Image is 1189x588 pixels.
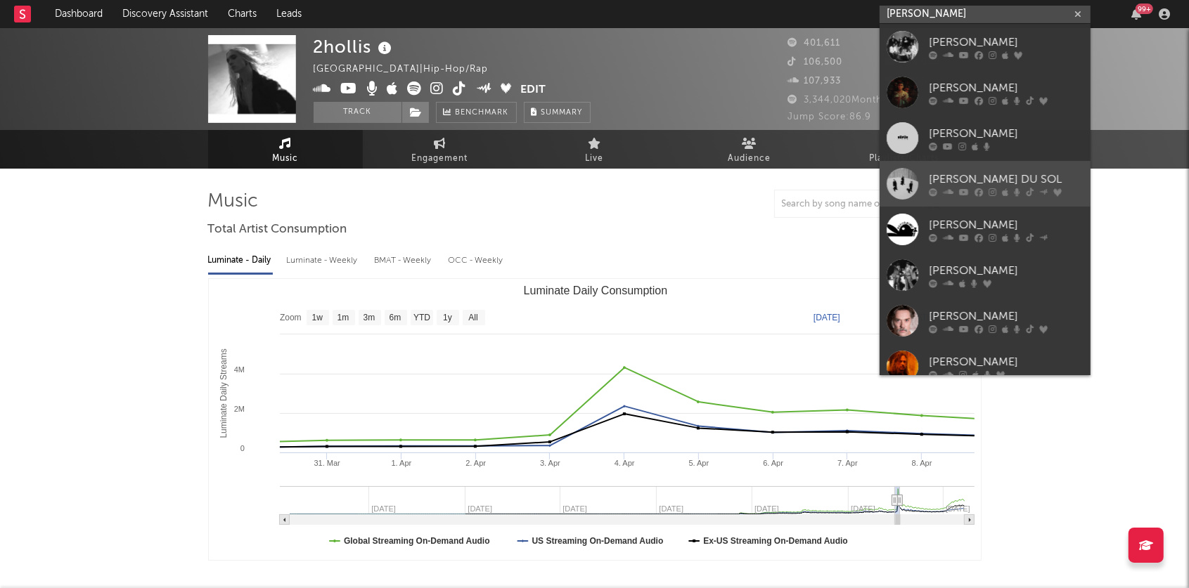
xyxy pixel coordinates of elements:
[880,298,1091,344] a: [PERSON_NAME]
[287,249,361,273] div: Luminate - Weekly
[869,150,939,167] span: Playlists/Charts
[929,262,1084,279] div: [PERSON_NAME]
[314,61,505,78] div: [GEOGRAPHIC_DATA] | Hip-Hop/Rap
[614,459,634,467] text: 4. Apr
[703,536,848,546] text: Ex-US Streaming On-Demand Audio
[311,313,323,323] text: 1w
[880,24,1091,70] a: [PERSON_NAME]
[233,405,244,413] text: 2M
[814,313,840,322] text: [DATE]
[1136,4,1153,14] div: 99 +
[443,313,452,323] text: 1y
[946,504,970,513] text: [DATE]
[218,348,228,438] text: Luminate Daily Streams
[929,125,1084,142] div: [PERSON_NAME]
[391,459,411,467] text: 1. Apr
[1131,8,1141,20] button: 99+
[788,39,841,48] span: 401,611
[788,112,872,122] span: Jump Score: 86.9
[375,249,435,273] div: BMAT - Weekly
[880,115,1091,161] a: [PERSON_NAME]
[929,79,1084,96] div: [PERSON_NAME]
[389,313,401,323] text: 6m
[233,365,244,374] text: 4M
[208,130,363,169] a: Music
[880,344,1091,389] a: [PERSON_NAME]
[344,536,490,546] text: Global Streaming On-Demand Audio
[763,459,783,467] text: 6. Apr
[314,102,401,123] button: Track
[524,102,591,123] button: Summary
[465,459,486,467] text: 2. Apr
[929,34,1084,51] div: [PERSON_NAME]
[314,35,396,58] div: 2hollis
[532,536,663,546] text: US Streaming On-Demand Audio
[788,58,843,67] span: 106,500
[540,459,560,467] text: 3. Apr
[363,313,375,323] text: 3m
[911,459,932,467] text: 8. Apr
[209,279,982,560] svg: Luminate Daily Consumption
[837,459,858,467] text: 7. Apr
[880,6,1091,23] input: Search for artists
[672,130,827,169] a: Audience
[456,105,509,122] span: Benchmark
[468,313,477,323] text: All
[208,221,347,238] span: Total Artist Consumption
[518,130,672,169] a: Live
[688,459,709,467] text: 5. Apr
[880,207,1091,252] a: [PERSON_NAME]
[880,161,1091,207] a: [PERSON_NAME] DU SOL
[541,109,583,117] span: Summary
[586,150,604,167] span: Live
[929,308,1084,325] div: [PERSON_NAME]
[520,81,546,99] button: Edit
[208,249,273,273] div: Luminate - Daily
[827,130,982,169] a: Playlists/Charts
[880,252,1091,298] a: [PERSON_NAME]
[929,353,1084,370] div: [PERSON_NAME]
[413,313,430,323] text: YTD
[929,171,1084,188] div: [PERSON_NAME] DU SOL
[280,313,302,323] text: Zoom
[728,150,771,167] span: Audience
[880,70,1091,115] a: [PERSON_NAME]
[240,444,244,452] text: 0
[363,130,518,169] a: Engagement
[272,150,298,167] span: Music
[929,216,1084,233] div: [PERSON_NAME]
[775,199,923,210] input: Search by song name or URL
[412,150,468,167] span: Engagement
[337,313,349,323] text: 1m
[523,285,667,296] text: Luminate Daily Consumption
[436,102,517,123] a: Benchmark
[788,77,842,86] span: 107,933
[314,459,340,467] text: 31. Mar
[788,96,938,105] span: 3,344,020 Monthly Listeners
[449,249,505,273] div: OCC - Weekly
